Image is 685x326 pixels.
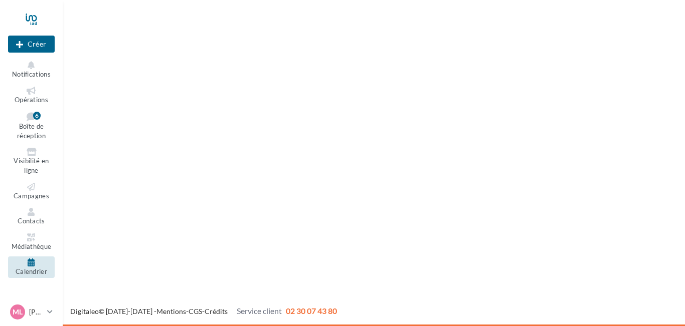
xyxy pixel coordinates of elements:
[8,110,55,142] a: Boîte de réception6
[8,146,55,176] a: Visibilité en ligne
[8,36,55,53] button: Créer
[8,36,55,53] div: Nouvelle campagne
[33,112,41,120] div: 6
[14,157,49,175] span: Visibilité en ligne
[205,307,228,315] a: Crédits
[16,267,47,275] span: Calendrier
[13,307,23,317] span: Ml
[8,206,55,227] a: Contacts
[8,256,55,278] a: Calendrier
[8,59,55,81] button: Notifications
[12,242,52,250] span: Médiathèque
[70,307,337,315] span: © [DATE]-[DATE] - - -
[8,85,55,106] a: Opérations
[18,217,45,225] span: Contacts
[286,306,337,315] span: 02 30 07 43 80
[156,307,186,315] a: Mentions
[8,181,55,202] a: Campagnes
[8,302,55,321] a: Ml [PERSON_NAME]
[70,307,99,315] a: Digitaleo
[189,307,202,315] a: CGS
[29,307,43,317] p: [PERSON_NAME]
[15,96,48,104] span: Opérations
[17,123,46,140] span: Boîte de réception
[8,231,55,253] a: Médiathèque
[237,306,282,315] span: Service client
[12,70,51,78] span: Notifications
[14,192,49,200] span: Campagnes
